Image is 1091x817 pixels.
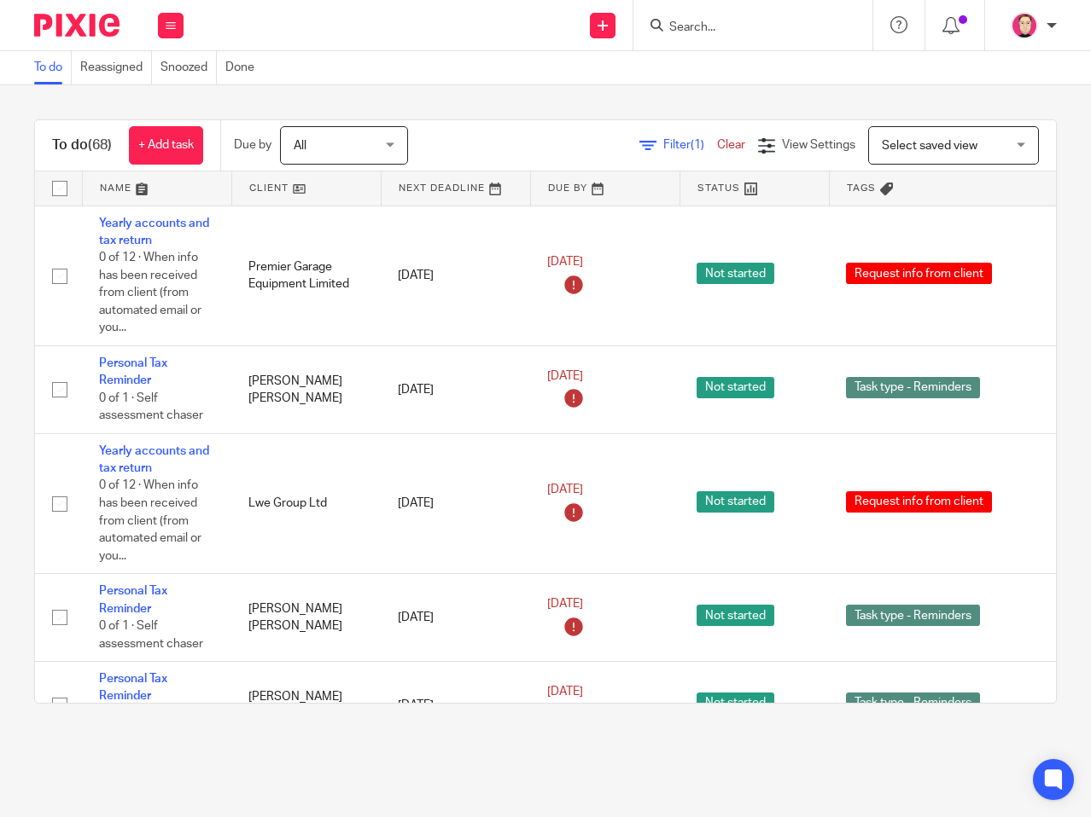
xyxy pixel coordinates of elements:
[547,598,583,610] span: [DATE]
[547,484,583,495] span: [DATE]
[34,51,72,84] a: To do
[99,445,209,474] a: Yearly accounts and tax return
[231,433,381,574] td: Lwe Group Ltd
[847,183,876,193] span: Tags
[34,14,120,37] img: Pixie
[697,605,774,626] span: Not started
[99,620,203,650] span: 0 of 1 · Self assessment chaser
[547,686,583,698] span: [DATE]
[668,20,821,36] input: Search
[231,662,381,750] td: [PERSON_NAME] [PERSON_NAME]
[663,139,717,151] span: Filter
[99,392,203,422] span: 0 of 1 · Self assessment chaser
[782,139,855,151] span: View Settings
[381,662,530,750] td: [DATE]
[231,574,381,662] td: [PERSON_NAME] [PERSON_NAME]
[99,357,167,386] a: Personal Tax Reminder
[231,346,381,434] td: [PERSON_NAME] [PERSON_NAME]
[697,491,774,513] span: Not started
[52,136,112,154] h1: To do
[691,139,704,151] span: (1)
[381,433,530,574] td: [DATE]
[129,126,203,165] a: + Add task
[846,605,980,626] span: Task type - Reminders
[225,51,263,84] a: Done
[294,140,306,152] span: All
[846,263,992,284] span: Request info from client
[160,51,217,84] a: Snoozed
[846,377,980,398] span: Task type - Reminders
[99,585,167,614] a: Personal Tax Reminder
[99,217,209,246] a: Yearly accounts and tax return
[231,206,381,346] td: Premier Garage Equipment Limited
[717,139,745,151] a: Clear
[1011,12,1038,39] img: Bradley%20-%20Pink.png
[381,574,530,662] td: [DATE]
[697,263,774,284] span: Not started
[697,377,774,398] span: Not started
[697,692,774,714] span: Not started
[99,252,201,333] span: 0 of 12 · When info has been received from client (from automated email or you...
[547,256,583,268] span: [DATE]
[381,206,530,346] td: [DATE]
[547,370,583,382] span: [DATE]
[99,673,167,702] a: Personal Tax Reminder
[846,491,992,513] span: Request info from client
[234,136,271,154] p: Due by
[88,138,112,152] span: (68)
[882,140,977,152] span: Select saved view
[846,692,980,714] span: Task type - Reminders
[381,346,530,434] td: [DATE]
[99,480,201,562] span: 0 of 12 · When info has been received from client (from automated email or you...
[80,51,152,84] a: Reassigned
